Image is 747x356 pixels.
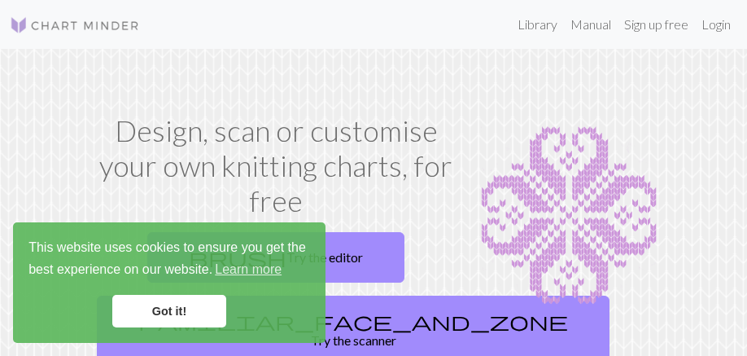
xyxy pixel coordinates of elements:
h1: Design, scan or customise your own knitting charts, for free [90,114,461,219]
a: Sign up free [618,8,695,41]
div: cookieconsent [13,222,325,343]
a: dismiss cookie message [112,295,226,327]
img: Logo [10,15,140,35]
span: This website uses cookies to ensure you get the best experience on our website. [28,238,310,282]
a: Library [511,8,564,41]
a: Login [695,8,737,41]
a: learn more about cookies [212,257,284,282]
span: familiar_face_and_zone [138,310,568,332]
a: Manual [564,8,618,41]
img: Chart example [481,114,657,318]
